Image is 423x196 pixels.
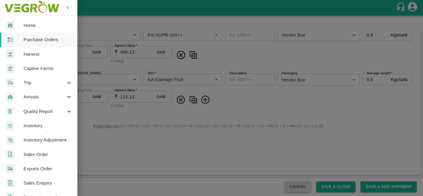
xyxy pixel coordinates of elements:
[24,51,72,58] span: Harvest
[6,50,14,59] img: harvest
[6,164,14,173] img: shipments
[6,107,14,115] img: qualityReport
[6,136,14,145] img: inventory
[24,180,72,186] span: Sales Enquiry
[6,150,14,159] img: sales
[6,35,14,44] img: reciept
[24,65,72,72] span: Captive Farms
[24,36,72,43] span: Purchase Orders
[24,108,66,115] span: Quality Report
[6,78,14,87] img: delivery
[24,94,66,100] span: Arrivals
[24,165,72,172] span: Exports Order
[6,179,14,188] img: sales
[24,137,72,143] span: Inventory Adjustment
[24,122,72,129] span: Inventory
[24,151,72,158] span: Sales Order
[6,64,14,73] img: harvest
[6,21,14,30] img: whArrival
[24,79,66,86] span: Trip
[6,93,14,102] img: whArrival
[6,121,14,130] img: whInventory
[24,22,72,29] span: Home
